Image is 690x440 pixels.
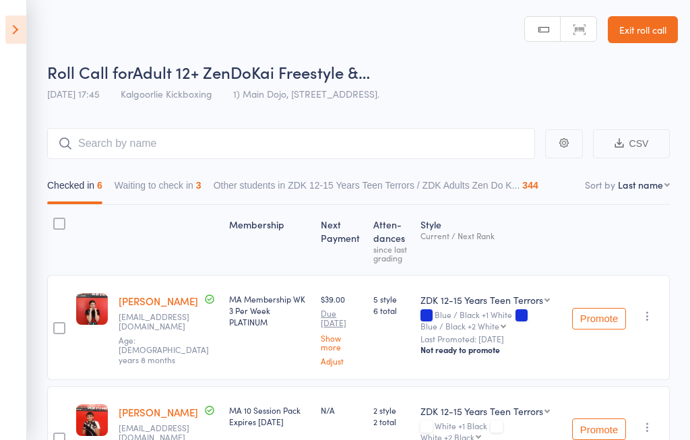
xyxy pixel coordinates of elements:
[420,293,543,307] div: ZDK 12-15 Years Teen Terrors
[572,308,626,329] button: Promote
[585,178,615,191] label: Sort by
[133,61,370,83] span: Adult 12+ ZenDoKai Freestyle &…
[618,178,663,191] div: Last name
[373,245,410,262] div: since last grading
[321,293,363,365] div: $39.00
[115,173,201,204] button: Waiting to check in3
[321,334,363,351] a: Show more
[47,87,100,100] span: [DATE] 17:45
[321,404,363,416] div: N/A
[76,293,108,325] img: image1756527941.png
[415,211,567,269] div: Style
[373,305,410,316] span: 6 total
[420,321,499,330] div: Blue / Black +2 White
[522,180,538,191] div: 344
[321,309,363,328] small: Due [DATE]
[76,404,108,436] img: image1748949556.png
[47,173,102,204] button: Checked in6
[47,61,133,83] span: Roll Call for
[229,416,311,427] div: Expires [DATE]
[593,129,670,158] button: CSV
[373,293,410,305] span: 5 style
[214,173,538,204] button: Other students in ZDK 12-15 Years Teen Terrors / ZDK Adults Zen Do K...344
[196,180,201,191] div: 3
[572,418,626,440] button: Promote
[233,87,379,100] span: 1) Main Dojo, [STREET_ADDRESS].
[608,16,678,43] a: Exit roll call
[229,404,311,427] div: MA 10 Session Pack
[373,416,410,427] span: 2 total
[373,404,410,416] span: 2 style
[119,294,198,308] a: [PERSON_NAME]
[420,231,561,240] div: Current / Next Rank
[97,180,102,191] div: 6
[224,211,316,269] div: Membership
[119,405,198,419] a: [PERSON_NAME]
[420,404,543,418] div: ZDK 12-15 Years Teen Terrors
[119,312,206,332] small: fullysiktt@hotmail.com
[315,211,368,269] div: Next Payment
[229,293,311,327] div: MA Membership WK 3 Per Week PLATINUM
[321,356,363,365] a: Adjust
[420,310,561,330] div: Blue / Black +1 White
[420,344,561,355] div: Not ready to promote
[119,334,209,365] span: Age: [DEMOGRAPHIC_DATA] years 8 months
[420,334,561,344] small: Last Promoted: [DATE]
[368,211,415,269] div: Atten­dances
[121,87,212,100] span: Kalgoorlie Kickboxing
[47,128,535,159] input: Search by name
